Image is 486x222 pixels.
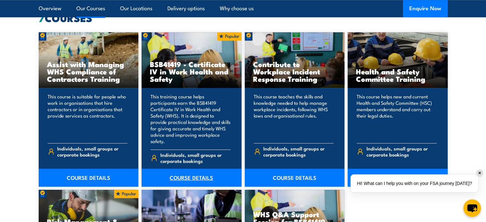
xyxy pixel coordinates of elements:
[150,93,231,144] p: This training course helps participants earn the BSB41419 Certificate IV in Work Health and Safet...
[357,93,437,138] p: This course helps new and current Health and Safety Committee (HSC) members understand and carry ...
[476,170,483,177] div: ✕
[39,10,45,26] strong: 7
[366,145,437,157] span: Individuals, small groups or corporate bookings
[47,60,130,82] h3: Assist with Managing WHS Compliance of Contractors Training
[253,60,336,82] h3: Contribute to Workplace Incident Response Training
[463,199,481,217] button: chat-button
[150,60,233,82] h3: BSB41419 - Certificate IV in Work Health and Safety
[48,93,128,138] p: This course is suitable for people who work in organisations that hire contractors or in organisa...
[39,13,448,22] h2: COURSES
[263,145,334,157] span: Individuals, small groups or corporate bookings
[245,169,345,187] a: COURSE DETAILS
[142,169,242,187] a: COURSE DETAILS
[351,174,478,192] div: Hi! What can I help you with on your FSA journey [DATE]?
[160,152,231,164] span: Individuals, small groups or corporate bookings
[57,145,127,157] span: Individuals, small groups or corporate bookings
[254,93,334,138] p: This course teaches the skills and knowledge needed to help manage workplace incidents, following...
[356,68,439,82] h3: Health and Safety Committee Training
[39,169,139,187] a: COURSE DETAILS
[348,169,448,187] a: COURSE DETAILS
